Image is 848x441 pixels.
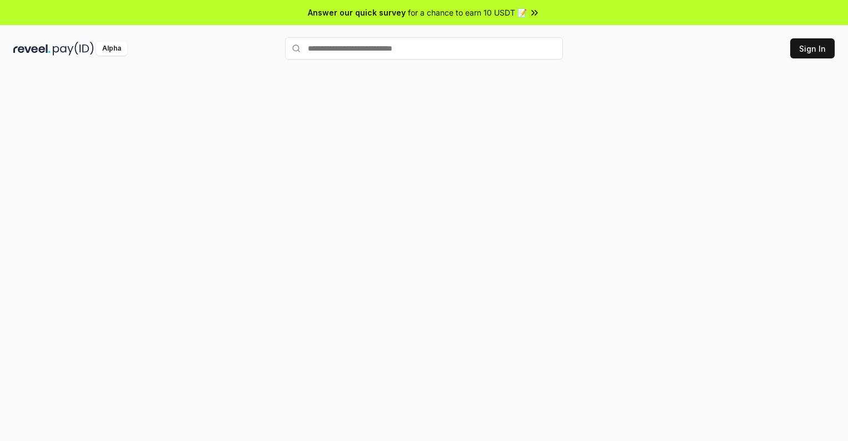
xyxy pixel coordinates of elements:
[96,42,127,56] div: Alpha
[53,42,94,56] img: pay_id
[308,7,406,18] span: Answer our quick survey
[408,7,527,18] span: for a chance to earn 10 USDT 📝
[790,38,835,58] button: Sign In
[13,42,51,56] img: reveel_dark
